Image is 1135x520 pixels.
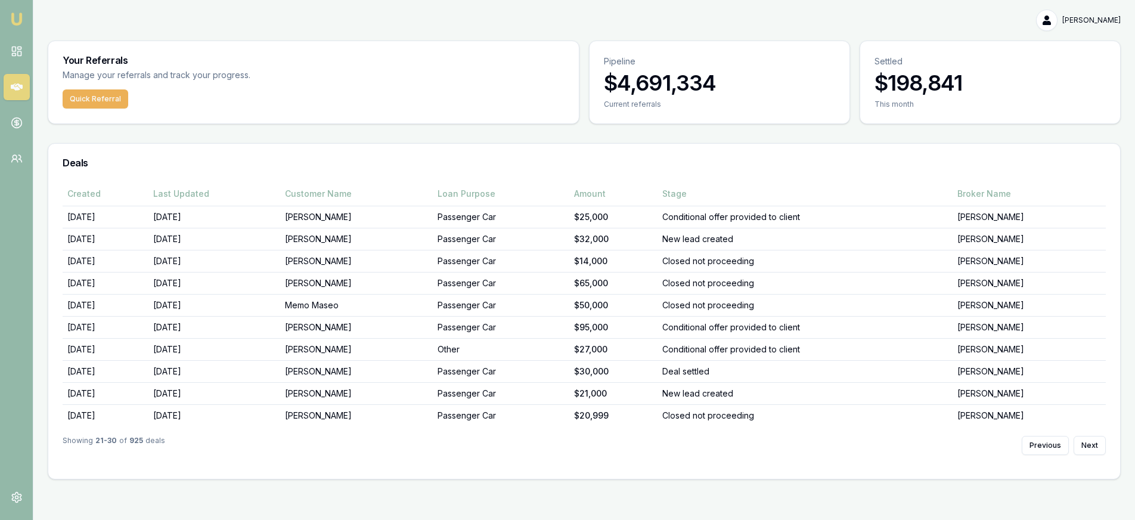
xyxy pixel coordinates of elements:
[280,360,433,382] td: [PERSON_NAME]
[280,382,433,404] td: [PERSON_NAME]
[67,188,144,200] div: Created
[280,404,433,426] td: [PERSON_NAME]
[129,436,143,455] strong: 925
[953,338,1106,360] td: [PERSON_NAME]
[953,206,1106,228] td: [PERSON_NAME]
[148,316,280,338] td: [DATE]
[63,404,148,426] td: [DATE]
[874,55,1106,67] p: Settled
[63,382,148,404] td: [DATE]
[953,360,1106,382] td: [PERSON_NAME]
[604,71,835,95] h3: $4,691,334
[148,382,280,404] td: [DATE]
[874,100,1106,109] div: This month
[1022,436,1069,455] button: Previous
[1074,436,1106,455] button: Next
[433,316,569,338] td: Passenger Car
[148,294,280,316] td: [DATE]
[10,12,24,26] img: emu-icon-u.png
[433,404,569,426] td: Passenger Car
[63,158,1106,168] h3: Deals
[574,211,653,223] div: $25,000
[658,228,953,250] td: New lead created
[604,55,835,67] p: Pipeline
[63,89,128,109] button: Quick Referral
[574,277,653,289] div: $65,000
[285,188,429,200] div: Customer Name
[574,188,653,200] div: Amount
[63,55,565,65] h3: Your Referrals
[658,360,953,382] td: Deal settled
[148,404,280,426] td: [DATE]
[280,294,433,316] td: Memo Maseo
[953,228,1106,250] td: [PERSON_NAME]
[1062,16,1121,25] span: [PERSON_NAME]
[63,272,148,294] td: [DATE]
[148,338,280,360] td: [DATE]
[148,250,280,272] td: [DATE]
[433,294,569,316] td: Passenger Car
[63,338,148,360] td: [DATE]
[280,272,433,294] td: [PERSON_NAME]
[953,272,1106,294] td: [PERSON_NAME]
[604,100,835,109] div: Current referrals
[280,206,433,228] td: [PERSON_NAME]
[658,338,953,360] td: Conditional offer provided to client
[953,294,1106,316] td: [PERSON_NAME]
[874,71,1106,95] h3: $198,841
[658,250,953,272] td: Closed not proceeding
[63,206,148,228] td: [DATE]
[957,188,1101,200] div: Broker Name
[658,206,953,228] td: Conditional offer provided to client
[433,338,569,360] td: Other
[433,360,569,382] td: Passenger Car
[658,272,953,294] td: Closed not proceeding
[662,188,948,200] div: Stage
[63,360,148,382] td: [DATE]
[574,255,653,267] div: $14,000
[658,316,953,338] td: Conditional offer provided to client
[148,272,280,294] td: [DATE]
[63,69,368,82] p: Manage your referrals and track your progress.
[148,206,280,228] td: [DATE]
[658,294,953,316] td: Closed not proceeding
[574,321,653,333] div: $95,000
[433,228,569,250] td: Passenger Car
[280,338,433,360] td: [PERSON_NAME]
[574,410,653,422] div: $20,999
[95,436,117,455] strong: 21 - 30
[153,188,275,200] div: Last Updated
[433,272,569,294] td: Passenger Car
[63,294,148,316] td: [DATE]
[433,250,569,272] td: Passenger Car
[574,299,653,311] div: $50,000
[63,250,148,272] td: [DATE]
[574,343,653,355] div: $27,000
[574,388,653,400] div: $21,000
[63,316,148,338] td: [DATE]
[658,404,953,426] td: Closed not proceeding
[658,382,953,404] td: New lead created
[574,233,653,245] div: $32,000
[953,250,1106,272] td: [PERSON_NAME]
[953,404,1106,426] td: [PERSON_NAME]
[280,228,433,250] td: [PERSON_NAME]
[280,316,433,338] td: [PERSON_NAME]
[953,316,1106,338] td: [PERSON_NAME]
[63,228,148,250] td: [DATE]
[433,206,569,228] td: Passenger Car
[280,250,433,272] td: [PERSON_NAME]
[438,188,565,200] div: Loan Purpose
[148,228,280,250] td: [DATE]
[433,382,569,404] td: Passenger Car
[953,382,1106,404] td: [PERSON_NAME]
[148,360,280,382] td: [DATE]
[63,436,165,455] div: Showing of deals
[574,366,653,377] div: $30,000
